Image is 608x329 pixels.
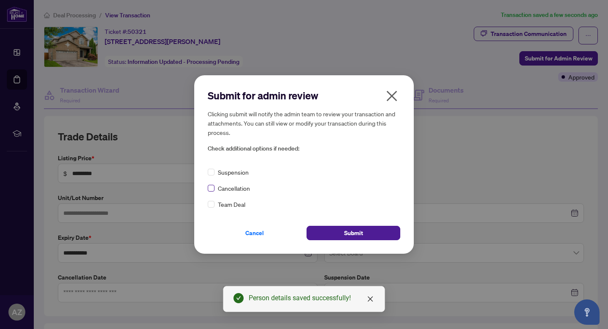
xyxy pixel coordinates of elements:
button: Open asap [574,299,600,325]
h5: Clicking submit will notify the admin team to review your transaction and attachments. You can st... [208,109,400,137]
h2: Submit for admin review [208,89,400,102]
span: close [367,296,374,302]
span: close [385,89,399,103]
span: check-circle [233,293,244,303]
button: Cancel [208,226,301,240]
span: Team Deal [218,200,245,209]
span: Check additional options if needed: [208,144,400,154]
span: Cancel [245,226,264,240]
span: Cancellation [218,184,250,193]
span: Suspension [218,167,249,177]
button: Submit [307,226,400,240]
a: Close [366,294,375,304]
span: Submit [344,226,363,240]
div: Person details saved successfully! [249,293,375,303]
